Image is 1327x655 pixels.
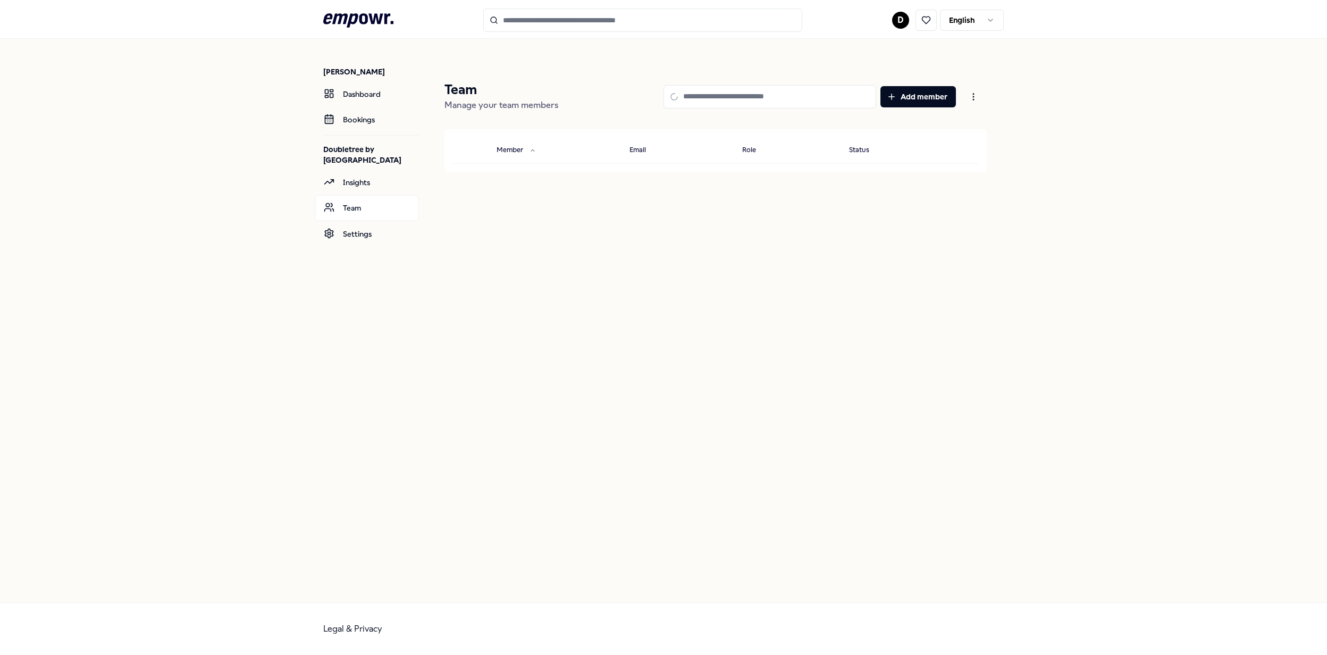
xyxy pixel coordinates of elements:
[734,140,777,161] button: Role
[315,221,419,247] a: Settings
[892,12,909,29] button: D
[323,66,419,77] p: [PERSON_NAME]
[488,140,544,161] button: Member
[960,86,987,107] button: Open menu
[880,86,956,107] button: Add member
[621,140,667,161] button: Email
[315,195,419,221] a: Team
[315,170,419,195] a: Insights
[841,140,891,161] button: Status
[444,81,558,98] p: Team
[323,144,419,165] p: Doubletree by [GEOGRAPHIC_DATA]
[315,107,419,132] a: Bookings
[444,100,558,110] span: Manage your team members
[323,624,382,634] a: Legal & Privacy
[483,9,802,32] input: Search for products, categories or subcategories
[315,81,419,107] a: Dashboard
